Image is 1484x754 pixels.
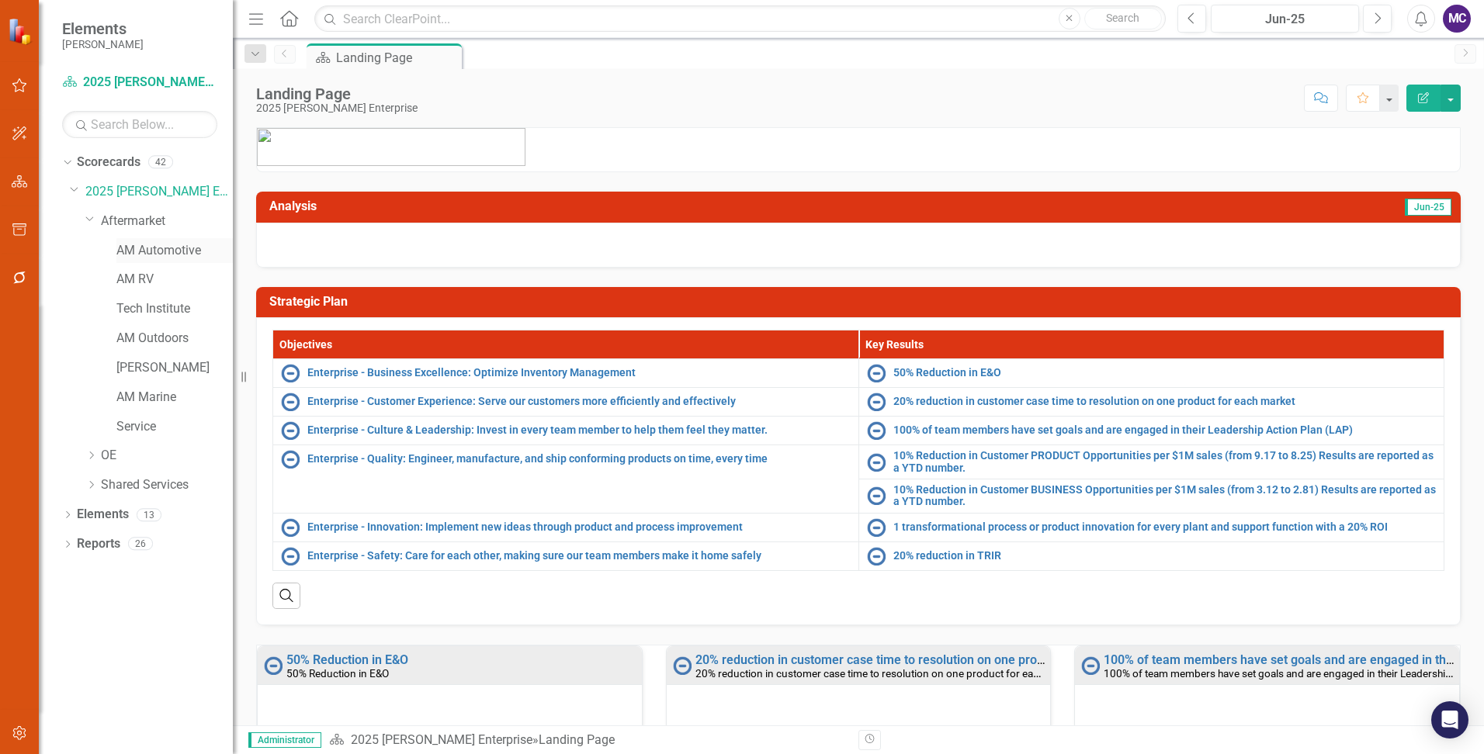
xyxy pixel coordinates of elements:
td: Double-Click to Edit Right Click for Context Menu [273,445,859,514]
a: Enterprise - Innovation: Implement new ideas through product and process improvement [307,521,851,533]
span: Elements [62,19,144,38]
img: Not Started [1081,656,1100,675]
a: 2025 [PERSON_NAME] Enterprise [85,183,233,201]
a: AM Automotive [116,242,233,260]
a: Service [116,418,233,436]
a: 50% Reduction in E&O [893,367,1437,379]
a: 2025 [PERSON_NAME] Enterprise [62,74,217,92]
td: Double-Click to Edit Right Click for Context Menu [273,359,859,388]
h3: Strategic Plan [269,295,1453,309]
div: 26 [128,538,153,551]
small: 20% reduction in customer case time to resolution on one product for each market [695,666,1079,680]
div: » [329,732,847,749]
div: Landing Page [336,48,458,67]
a: Enterprise - Business Excellence: Optimize Inventory Management [307,367,851,379]
input: Search Below... [62,111,217,138]
img: Not Started [867,453,886,472]
img: Not Started [867,518,886,537]
h3: Analysis [269,199,856,213]
div: 13 [137,508,161,521]
a: Enterprise - Culture & Leadership: Invest in every team member to help them feel they matter. [307,424,851,436]
small: 50% Reduction in E&O [286,667,389,680]
td: Double-Click to Edit Right Click for Context Menu [858,541,1444,570]
td: Double-Click to Edit Right Click for Context Menu [858,388,1444,417]
td: Double-Click to Edit Right Click for Context Menu [273,541,859,570]
td: Double-Click to Edit Right Click for Context Menu [858,359,1444,388]
img: Not Started [281,450,300,469]
a: [PERSON_NAME] [116,359,233,377]
a: 10% Reduction in Customer PRODUCT Opportunities per $1M sales (from 9.17 to 8.25) Results are rep... [893,450,1437,474]
td: Double-Click to Edit Right Click for Context Menu [858,513,1444,541]
img: Not Started [264,656,283,675]
a: 50% Reduction in E&O [286,652,408,667]
a: 100% of team members have set goals and are engaged in their Leadership Action Plan (LAP) [893,424,1437,436]
a: 10% Reduction in Customer BUSINESS Opportunities per $1M sales (from 3.12 to 2.81) Results are re... [893,484,1437,508]
span: Jun-25 [1405,199,1451,216]
a: Enterprise - Customer Experience: Serve our customers more efficiently and effectively [307,396,851,407]
a: AM Marine [116,389,233,406]
td: Double-Click to Edit Right Click for Context Menu [273,513,859,541]
a: Elements [77,506,129,524]
a: AM RV [116,271,233,289]
a: Enterprise - Safety: Care for each other, making sure our team members make it home safely [307,550,851,562]
div: Landing Page [539,732,615,747]
td: Double-Click to Edit Right Click for Context Menu [273,388,859,417]
img: Not Started [867,547,886,565]
span: Administrator [248,732,321,748]
div: 42 [148,156,173,169]
a: Shared Services [101,476,233,494]
a: 1 transformational process or product innovation for every plant and support function with a 20% ROI [893,521,1437,533]
a: 20% reduction in customer case time to resolution on one product for each market [695,652,1153,667]
img: ClearPoint Strategy [7,16,36,45]
img: Not Started [867,393,886,411]
td: Double-Click to Edit Right Click for Context Menu [858,445,1444,479]
img: Not Started [867,364,886,382]
img: Not Started [673,656,692,675]
img: Not Started [281,518,300,537]
img: Not Started [281,421,300,440]
img: Not Started [281,364,300,382]
small: [PERSON_NAME] [62,38,144,50]
a: 2025 [PERSON_NAME] Enterprise [351,732,532,747]
img: Not Started [867,421,886,440]
div: Landing Page [256,85,418,102]
a: Aftermarket [101,213,233,230]
div: Open Intercom Messenger [1431,701,1468,738]
a: OE [101,447,233,465]
a: Tech Institute [116,300,233,318]
img: Not Started [281,393,300,411]
td: Double-Click to Edit Right Click for Context Menu [858,417,1444,445]
button: MC [1443,5,1471,33]
td: Double-Click to Edit Right Click for Context Menu [858,479,1444,513]
img: Not Started [281,547,300,565]
a: 20% reduction in TRIR [893,550,1437,562]
img: Not Started [867,486,886,505]
button: Search [1084,8,1162,29]
a: Enterprise - Quality: Engineer, manufacture, and ship conforming products on time, every time [307,453,851,465]
a: AM Outdoors [116,330,233,348]
a: Reports [77,535,120,553]
a: Scorecards [77,154,140,171]
a: 20% reduction in customer case time to resolution on one product for each market [893,396,1437,407]
input: Search ClearPoint... [314,5,1166,33]
span: Search [1106,12,1139,24]
div: Jun-25 [1216,10,1354,29]
td: Double-Click to Edit Right Click for Context Menu [273,417,859,445]
div: 2025 [PERSON_NAME] Enterprise [256,102,418,114]
button: Jun-25 [1211,5,1359,33]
